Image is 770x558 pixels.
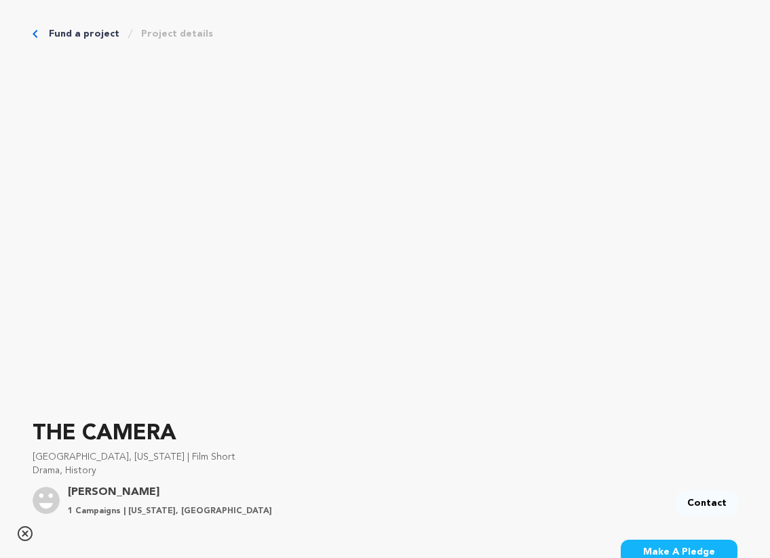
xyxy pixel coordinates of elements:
[33,450,737,464] p: [GEOGRAPHIC_DATA], [US_STATE] | Film Short
[676,491,737,515] a: Contact
[33,464,737,477] p: Drama, History
[33,418,737,450] p: THE CAMERA
[33,27,737,41] div: Breadcrumb
[68,484,272,500] a: Goto Steve Sasaki profile
[141,27,213,41] a: Project details
[49,27,119,41] a: Fund a project
[68,506,272,517] p: 1 Campaigns | [US_STATE], [GEOGRAPHIC_DATA]
[33,487,60,514] img: user.png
